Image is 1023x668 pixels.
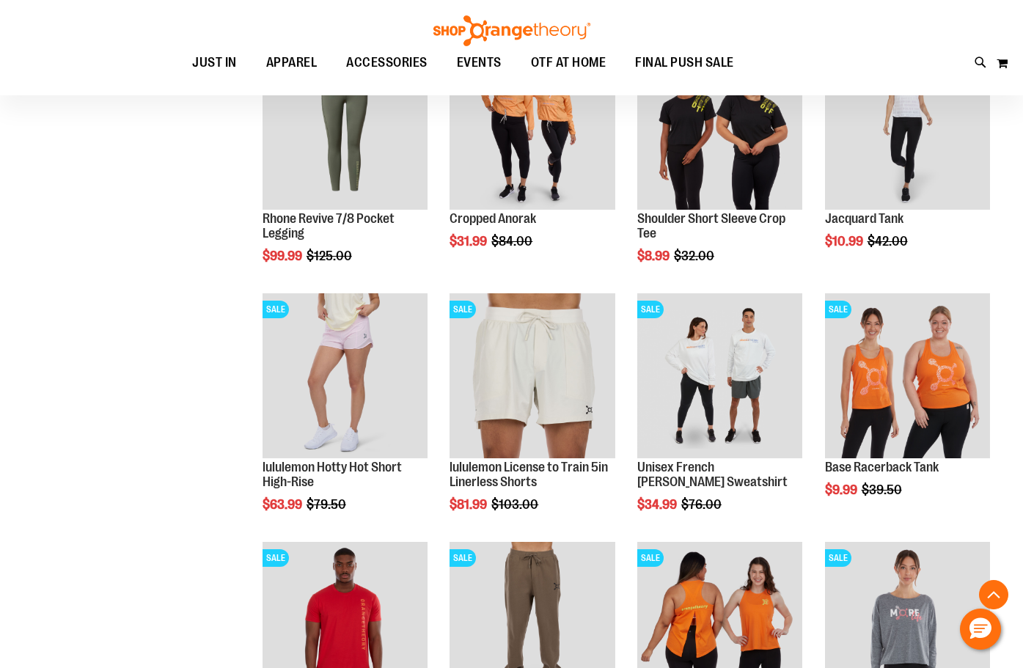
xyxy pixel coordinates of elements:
span: $103.00 [491,497,540,512]
a: lululemon License to Train 5in Linerless ShortsSALE [450,293,615,460]
div: product [818,37,997,286]
span: SALE [263,301,289,318]
a: Product image for Shoulder Short Sleeve Crop TeeSALE [637,45,802,212]
span: ACCESSORIES [346,46,428,79]
img: Product image for Base Racerback Tank [825,293,990,458]
span: $31.99 [450,234,489,249]
span: $81.99 [450,497,489,512]
a: Product image for Base Racerback TankSALE [825,293,990,460]
span: EVENTS [457,46,502,79]
div: product [255,286,435,549]
a: Unisex French [PERSON_NAME] Sweatshirt [637,460,788,489]
span: $79.50 [307,497,348,512]
img: Rhone Revive 7/8 Pocket Legging [263,45,428,210]
span: SALE [637,301,664,318]
img: lululemon Hotty Hot Short High-Rise [263,293,428,458]
a: Front view of Jacquard TankSALE [825,45,990,212]
span: SALE [637,549,664,567]
img: Cropped Anorak primary image [450,45,615,210]
span: $39.50 [862,482,904,497]
a: Shoulder Short Sleeve Crop Tee [637,211,785,241]
a: EVENTS [442,46,516,80]
span: FINAL PUSH SALE [635,46,734,79]
span: $42.00 [868,234,910,249]
a: lululemon License to Train 5in Linerless Shorts [450,460,608,489]
img: Product image for Shoulder Short Sleeve Crop Tee [637,45,802,210]
a: Cropped Anorak [450,211,536,226]
img: Unisex French Terry Crewneck Sweatshirt primary image [637,293,802,458]
a: APPAREL [252,46,332,80]
span: OTF AT HOME [531,46,606,79]
a: ACCESSORIES [331,46,442,80]
a: lululemon Hotty Hot Short High-Rise [263,460,402,489]
a: Cropped Anorak primary imageSALE [450,45,615,212]
span: $84.00 [491,234,535,249]
a: Rhone Revive 7/8 Pocket LeggingSALE [263,45,428,212]
img: Front view of Jacquard Tank [825,45,990,210]
span: APPAREL [266,46,318,79]
span: $34.99 [637,497,679,512]
span: SALE [825,301,851,318]
span: $63.99 [263,497,304,512]
span: SALE [263,549,289,567]
div: product [630,37,810,301]
div: product [255,37,435,301]
span: $32.00 [674,249,716,263]
a: Rhone Revive 7/8 Pocket Legging [263,211,395,241]
a: lululemon Hotty Hot Short High-RiseSALE [263,293,428,460]
img: Shop Orangetheory [431,15,593,46]
a: Unisex French Terry Crewneck Sweatshirt primary imageSALE [637,293,802,460]
span: SALE [450,301,476,318]
button: Hello, have a question? Let’s chat. [960,609,1001,650]
span: SALE [450,549,476,567]
div: product [630,286,810,549]
a: Jacquard Tank [825,211,903,226]
div: product [818,286,997,535]
span: $76.00 [681,497,724,512]
div: product [442,37,622,286]
a: Base Racerback Tank [825,460,939,474]
span: JUST IN [192,46,237,79]
span: $99.99 [263,249,304,263]
a: JUST IN [177,46,252,80]
span: SALE [825,549,851,567]
span: $8.99 [637,249,672,263]
img: lululemon License to Train 5in Linerless Shorts [450,293,615,458]
div: product [442,286,622,549]
a: OTF AT HOME [516,46,621,80]
button: Back To Top [979,580,1008,609]
span: $9.99 [825,482,859,497]
span: $125.00 [307,249,354,263]
span: $10.99 [825,234,865,249]
a: FINAL PUSH SALE [620,46,749,79]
